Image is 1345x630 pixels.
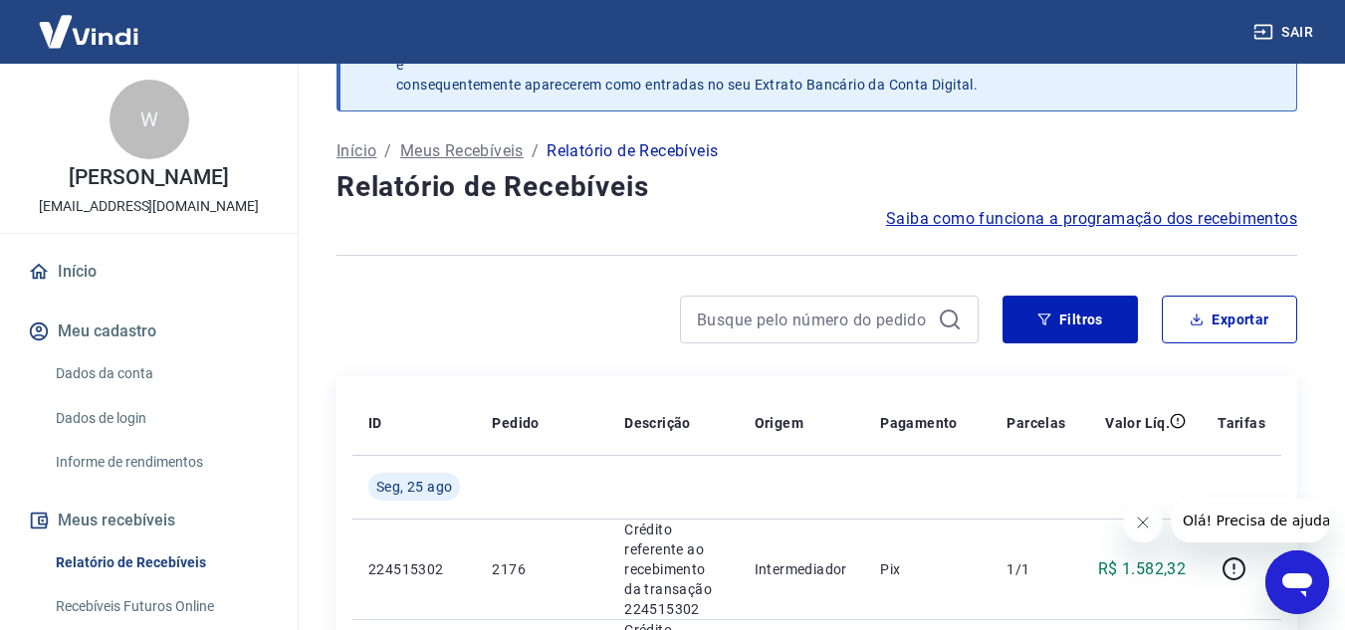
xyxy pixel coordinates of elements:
span: Seg, 25 ago [376,477,452,497]
div: W [110,80,189,159]
p: [PERSON_NAME] [69,167,228,188]
p: Origem [755,413,803,433]
p: [EMAIL_ADDRESS][DOMAIN_NAME] [39,196,259,217]
button: Exportar [1162,296,1297,343]
a: Dados de login [48,398,274,439]
p: ID [368,413,382,433]
a: Início [24,250,274,294]
p: Pix [880,559,975,579]
button: Meu cadastro [24,310,274,353]
p: Descrição [624,413,691,433]
input: Busque pelo número do pedido [697,305,930,334]
img: Vindi [24,1,153,62]
h4: Relatório de Recebíveis [336,167,1297,207]
p: / [532,139,539,163]
a: Dados da conta [48,353,274,394]
button: Meus recebíveis [24,499,274,542]
p: Relatório de Recebíveis [547,139,718,163]
p: 2176 [492,559,592,579]
iframe: Botão para abrir a janela de mensagens [1265,550,1329,614]
p: Pedido [492,413,539,433]
iframe: Fechar mensagem [1123,503,1163,542]
a: Recebíveis Futuros Online [48,586,274,627]
p: Tarifas [1218,413,1265,433]
p: 1/1 [1007,559,1065,579]
p: 224515302 [368,559,460,579]
p: Valor Líq. [1105,413,1170,433]
p: Parcelas [1007,413,1065,433]
button: Sair [1249,14,1321,51]
a: Meus Recebíveis [400,139,524,163]
a: Relatório de Recebíveis [48,542,274,583]
p: R$ 1.582,32 [1098,557,1186,581]
p: Crédito referente ao recebimento da transação 224515302 [624,520,722,619]
a: Informe de rendimentos [48,442,274,483]
p: Após o envio das liquidações aparecerem no Relatório de Recebíveis, elas podem demorar algumas ho... [396,35,1250,95]
a: Saiba como funciona a programação dos recebimentos [886,207,1297,231]
a: Início [336,139,376,163]
span: Olá! Precisa de ajuda? [12,14,167,30]
p: Intermediador [755,559,849,579]
p: Pagamento [880,413,958,433]
p: / [384,139,391,163]
button: Filtros [1003,296,1138,343]
iframe: Mensagem da empresa [1171,499,1329,542]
